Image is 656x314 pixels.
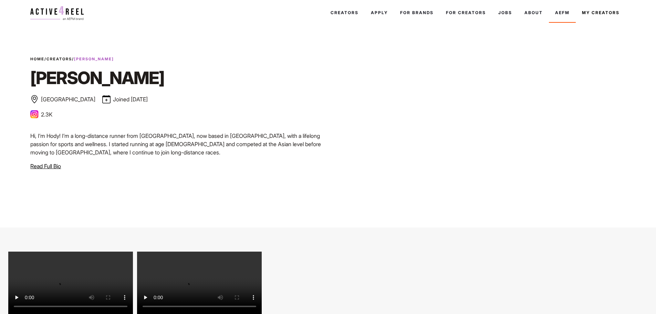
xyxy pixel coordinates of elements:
img: Location pin icon [30,95,39,103]
video: Your browser does not support the video tag [137,252,262,314]
a: AEFM [549,3,576,22]
span: / / [30,56,114,62]
li: Joined [DATE] [102,95,148,103]
h1: [PERSON_NAME] [30,68,324,88]
strong: [PERSON_NAME] [74,57,114,61]
video: Your browser does not support the video tag [8,252,133,314]
a: Home [30,57,44,61]
a: For Creators [440,3,492,22]
a: Creators [46,57,72,61]
a: For Brands [394,3,440,22]
a: About [518,3,549,22]
a: Jobs [492,3,518,22]
a: Creators [324,3,365,22]
p: Hi, I’m Hody! I’m a long-distance runner from [GEOGRAPHIC_DATA], now based in [GEOGRAPHIC_DATA], ... [30,132,324,156]
li: 2.3K [30,110,52,119]
button: Read Full Bio [30,162,61,170]
img: Calendar icon [102,95,111,103]
li: [GEOGRAPHIC_DATA] [30,95,95,103]
a: Apply [365,3,394,22]
img: Instagram icon [30,110,39,119]
span: Read Full Bio [30,163,61,170]
img: a4r-logo.svg [30,6,84,20]
a: My Creators [576,3,626,22]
